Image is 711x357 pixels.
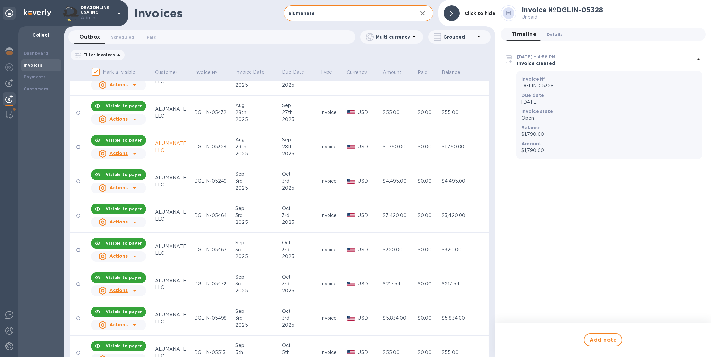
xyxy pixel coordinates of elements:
div: $217.54 [442,281,474,287]
div: Oct [282,205,318,212]
div: Sep [282,136,318,143]
div: $55.00 [383,349,415,356]
p: Grouped [443,34,475,40]
b: Invoices [24,63,42,68]
p: Invoice Date [235,69,280,75]
div: 5th [282,349,318,356]
div: 2025 [282,150,318,157]
div: Sep [235,205,280,212]
div: 2025 [235,116,280,123]
div: 2025 [282,185,318,192]
div: $3,420.00 [442,212,474,219]
p: Unpaid [522,14,603,21]
div: 2025 [235,150,280,157]
div: ALUMANATE [155,312,192,318]
div: LLC [155,216,192,223]
h2: Invoice № DGLIN-05328 [522,6,603,14]
div: $55.00 [442,109,474,116]
div: $0.00 [418,281,440,287]
b: Due date [521,93,544,98]
div: $55.00 [442,349,474,356]
button: Add note [584,333,622,346]
div: 3rd [235,315,280,322]
u: Actions [109,219,128,224]
span: Customer [155,69,186,76]
p: Admin [81,15,114,21]
p: Collect [24,32,59,38]
div: 3rd [235,178,280,185]
div: ALUMANATE [155,140,192,147]
div: $1,790.00 [442,143,474,150]
div: 2025 [282,253,318,260]
div: ALUMANATE [155,277,192,284]
div: $55.00 [383,109,415,116]
img: Foreign exchange [5,63,13,71]
div: Sep [282,102,318,109]
p: Paid [418,69,428,76]
p: Open [521,115,697,122]
p: Amount [383,69,401,76]
div: ALUMANATE [155,106,192,113]
div: 3rd [235,281,280,287]
div: DGLIN-05249 [194,178,233,185]
div: DGLIN-05472 [194,281,233,287]
div: Oct [282,342,318,349]
div: LLC [155,318,192,325]
img: USD [347,350,355,355]
div: Sep [235,274,280,281]
p: Balance [442,69,460,76]
div: 3rd [282,212,318,219]
div: Sep [235,239,280,246]
p: Mark all visible [103,69,135,75]
div: $0.00 [418,349,440,356]
b: Visible to payer [106,309,142,314]
div: Aug [235,136,280,143]
div: Oct [282,171,318,178]
p: DRAGONLINK USA INC [81,5,114,21]
div: Invoice [320,315,344,322]
div: $0.00 [418,143,440,150]
div: $0.00 [418,178,440,185]
div: $5,834.00 [442,315,474,322]
div: LLC [155,284,192,291]
div: 2025 [282,322,318,329]
b: Visible to payer [106,172,142,177]
b: Invoice № [521,76,545,82]
img: Logo [24,9,51,16]
div: 3rd [235,246,280,253]
div: $320.00 [442,246,474,253]
div: DGLIN-05432 [194,109,233,116]
div: Invoice [320,281,344,287]
b: Visible to payer [106,241,142,246]
span: Scheduled [111,34,135,41]
div: 29th [235,143,280,150]
img: USD [347,110,355,115]
p: [DATE] [521,99,697,105]
div: 2025 [235,322,280,329]
div: Sep [235,342,280,349]
div: LLC [155,181,192,188]
div: Sep [235,308,280,315]
div: Oct [282,274,318,281]
div: LLC [155,147,192,154]
img: USD [347,316,355,321]
div: Aug [235,102,280,109]
div: Invoice [320,143,344,150]
b: Visible to payer [106,206,142,211]
p: Customer [155,69,177,76]
div: Invoice [320,212,344,219]
div: Unpin categories [3,7,16,20]
span: Add note [590,336,617,344]
p: $1,790.00 [521,147,697,154]
b: Visible to payer [106,138,142,143]
div: $5,834.00 [383,315,415,322]
div: 3rd [282,178,318,185]
span: Currency [347,69,376,76]
div: Invoice [320,109,344,116]
div: 28th [235,109,280,116]
b: Customers [24,86,49,91]
b: Payments [24,74,46,79]
p: Due Date [282,69,318,75]
span: Paid [147,34,157,41]
div: 2025 [282,116,318,123]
